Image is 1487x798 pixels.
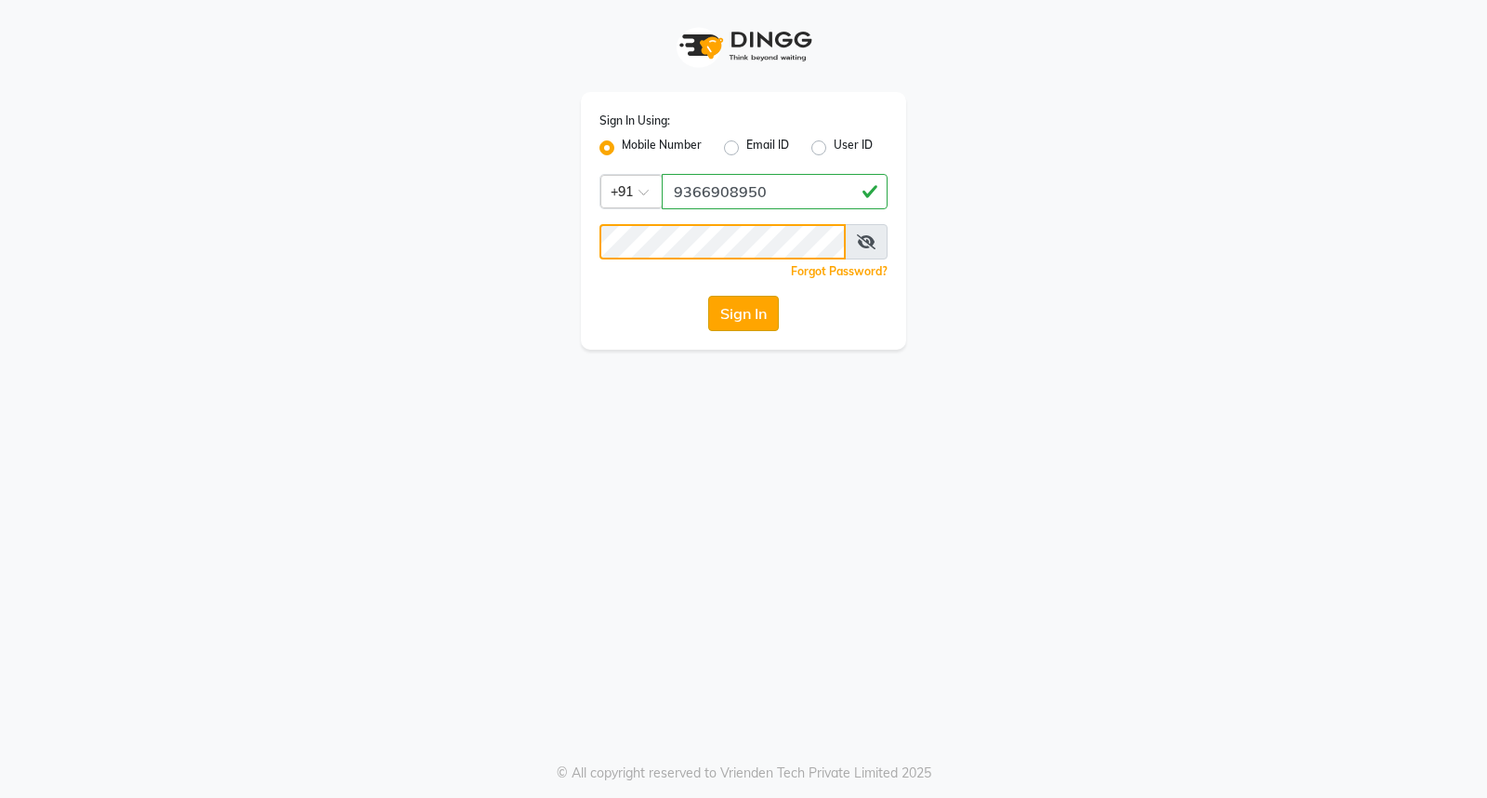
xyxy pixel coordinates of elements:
label: User ID [834,137,873,159]
a: Forgot Password? [791,264,888,278]
label: Sign In Using: [599,113,670,129]
input: Username [599,224,846,259]
button: Sign In [708,296,779,331]
label: Email ID [746,137,789,159]
label: Mobile Number [622,137,702,159]
input: Username [662,174,888,209]
img: logo1.svg [669,19,818,73]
